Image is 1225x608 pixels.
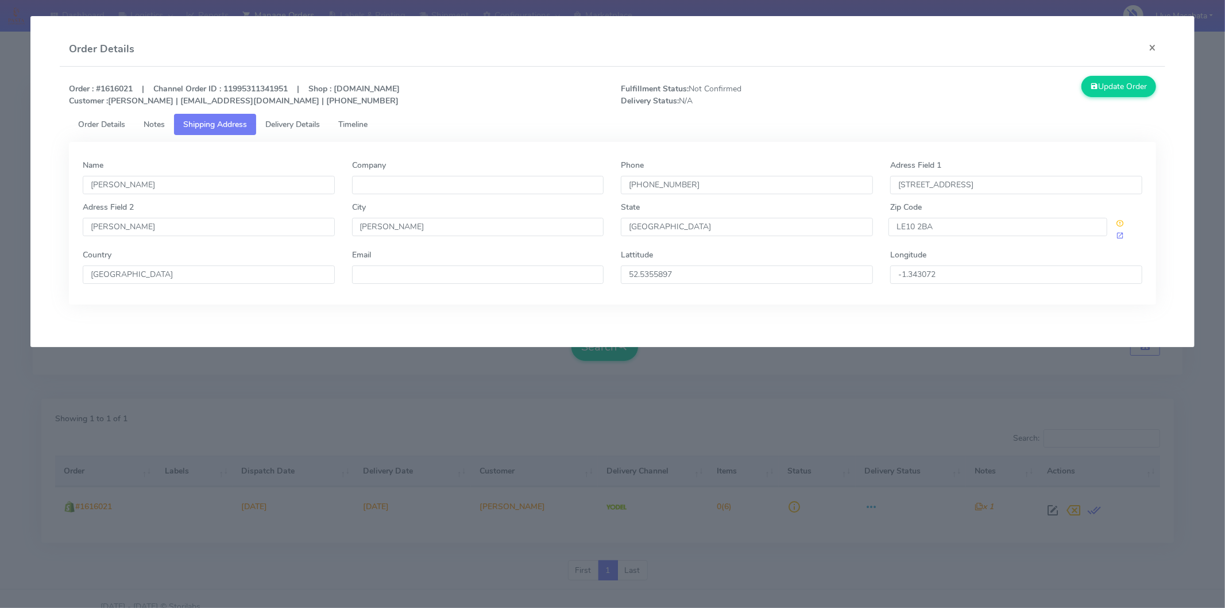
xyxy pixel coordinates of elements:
[1081,76,1156,97] button: Update Order
[69,41,134,57] h4: Order Details
[890,201,922,213] label: Zip Code
[612,83,888,107] span: Not Confirmed N/A
[83,249,111,261] label: Country
[183,119,247,130] span: Shipping Address
[83,201,134,213] label: Adress Field 2
[890,249,926,261] label: Longitude
[352,159,386,171] label: Company
[621,249,653,261] label: Lattitude
[265,119,320,130] span: Delivery Details
[144,119,165,130] span: Notes
[352,201,366,213] label: City
[621,159,644,171] label: Phone
[1139,32,1165,63] button: Close
[621,201,640,213] label: State
[621,95,679,106] strong: Delivery Status:
[338,119,368,130] span: Timeline
[890,159,941,171] label: Adress Field 1
[83,159,103,171] label: Name
[69,83,400,106] strong: Order : #1616021 | Channel Order ID : 11995311341951 | Shop : [DOMAIN_NAME] [PERSON_NAME] | [EMAI...
[69,114,1156,135] ul: Tabs
[352,249,371,261] label: Email
[69,95,108,106] strong: Customer :
[78,119,125,130] span: Order Details
[621,83,689,94] strong: Fulfillment Status:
